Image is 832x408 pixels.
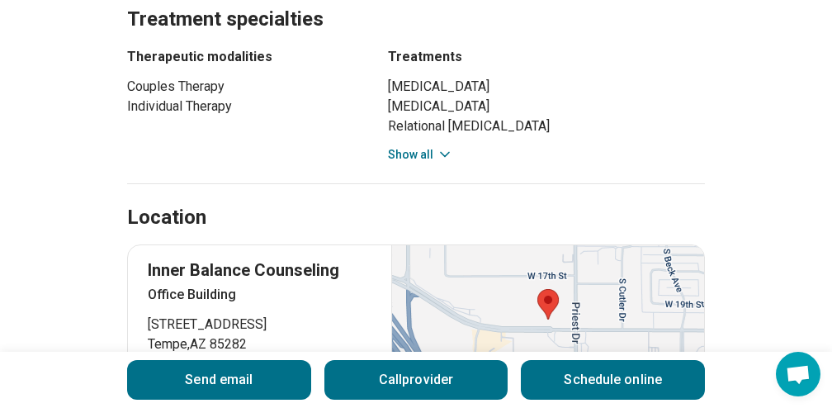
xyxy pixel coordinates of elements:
h3: Therapeutic modalities [127,47,358,67]
span: [STREET_ADDRESS] [148,315,371,334]
button: Callprovider [324,360,508,400]
button: Show all [388,146,453,164]
li: Couples Therapy [127,77,358,97]
h3: Treatments [388,47,705,67]
span: Tempe , AZ 85282 [148,334,371,354]
button: Send email [127,360,311,400]
div: Open chat [776,352,820,396]
p: Inner Balance Counseling [148,259,371,282]
li: Individual Therapy [127,97,358,116]
li: [MEDICAL_DATA] [388,97,705,116]
li: Relational [MEDICAL_DATA] [388,116,705,136]
a: Schedule online [521,360,705,400]
p: Office Building [148,285,371,305]
li: [MEDICAL_DATA] [388,77,705,97]
h2: Location [127,204,206,232]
